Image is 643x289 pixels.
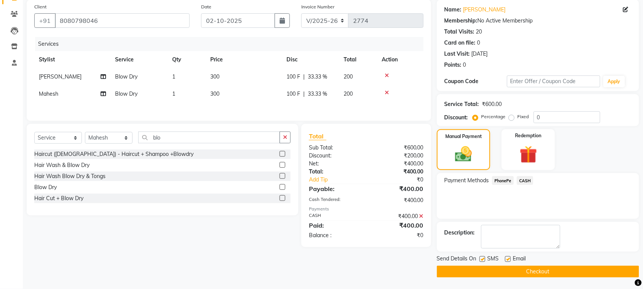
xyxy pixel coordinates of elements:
div: ₹600.00 [482,100,502,108]
div: ₹400.00 [366,212,429,220]
span: 200 [344,73,353,80]
div: ₹200.00 [366,152,429,160]
a: [PERSON_NAME] [463,6,506,14]
span: Blow Dry [115,90,138,97]
span: Blow Dry [115,73,138,80]
div: ₹400.00 [366,168,429,176]
span: Total [309,132,326,140]
div: Points: [445,61,462,69]
span: Send Details On [437,255,477,264]
img: _gift.svg [514,144,543,165]
div: Service Total: [445,100,479,108]
div: ₹400.00 [366,160,429,168]
div: Total Visits: [445,28,475,36]
div: Last Visit: [445,50,470,58]
th: Action [377,51,424,68]
div: Hair Wash & Blow Dry [34,161,90,169]
div: 20 [476,28,482,36]
div: Balance : [303,231,366,239]
input: Search or Scan [138,132,280,143]
th: Price [206,51,282,68]
div: Membership: [445,17,478,25]
div: 0 [477,39,480,47]
div: Payable: [303,184,366,193]
th: Stylist [34,51,110,68]
div: Services [35,37,429,51]
span: CASH [517,176,533,185]
span: 1 [172,90,175,97]
span: 33.33 % [308,90,327,98]
th: Total [339,51,377,68]
div: Haircut ([DEMOGRAPHIC_DATA]) - Haircut + Shampoo +Blowdry [34,150,194,158]
label: Invoice Number [301,3,334,10]
span: 1 [172,73,175,80]
input: Enter Offer / Coupon Code [507,75,600,87]
div: Payments [309,206,424,212]
span: PhonePe [492,176,514,185]
span: [PERSON_NAME] [39,73,82,80]
span: Payment Methods [445,177,489,185]
label: Percentage [481,113,506,120]
div: 0 [463,61,466,69]
a: Add Tip [303,176,377,184]
button: Checkout [437,266,639,278]
label: Client [34,3,46,10]
span: SMS [488,255,499,264]
div: Paid: [303,221,366,230]
th: Disc [282,51,339,68]
button: +91 [34,13,56,28]
span: 300 [210,90,219,97]
label: Fixed [518,113,529,120]
span: 300 [210,73,219,80]
div: Discount: [445,114,468,122]
div: ₹400.00 [366,196,429,204]
div: ₹400.00 [366,221,429,230]
input: Search by Name/Mobile/Email/Code [55,13,190,28]
div: ₹0 [366,231,429,239]
span: 200 [344,90,353,97]
div: Total: [303,168,366,176]
span: 100 F [286,90,300,98]
div: Cash Tendered: [303,196,366,204]
div: Net: [303,160,366,168]
div: ₹400.00 [366,184,429,193]
div: Coupon Code [445,77,507,85]
div: Description: [445,229,475,237]
div: ₹0 [377,176,429,184]
span: | [303,90,305,98]
th: Service [110,51,168,68]
th: Qty [168,51,206,68]
div: Name: [445,6,462,14]
span: Email [513,255,526,264]
button: Apply [603,76,625,87]
div: [DATE] [472,50,488,58]
span: 33.33 % [308,73,327,81]
div: Blow Dry [34,183,57,191]
span: Mahesh [39,90,58,97]
div: CASH [303,212,366,220]
div: No Active Membership [445,17,632,25]
div: Hair Wash Blow Dry & Tongs [34,172,106,180]
label: Date [201,3,211,10]
div: Hair Cut + Blow Dry [34,194,83,202]
span: 100 F [286,73,300,81]
div: Card on file: [445,39,476,47]
img: _cash.svg [450,144,477,164]
div: Discount: [303,152,366,160]
div: Sub Total: [303,144,366,152]
div: ₹600.00 [366,144,429,152]
label: Redemption [515,132,542,139]
label: Manual Payment [445,133,482,140]
span: | [303,73,305,81]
